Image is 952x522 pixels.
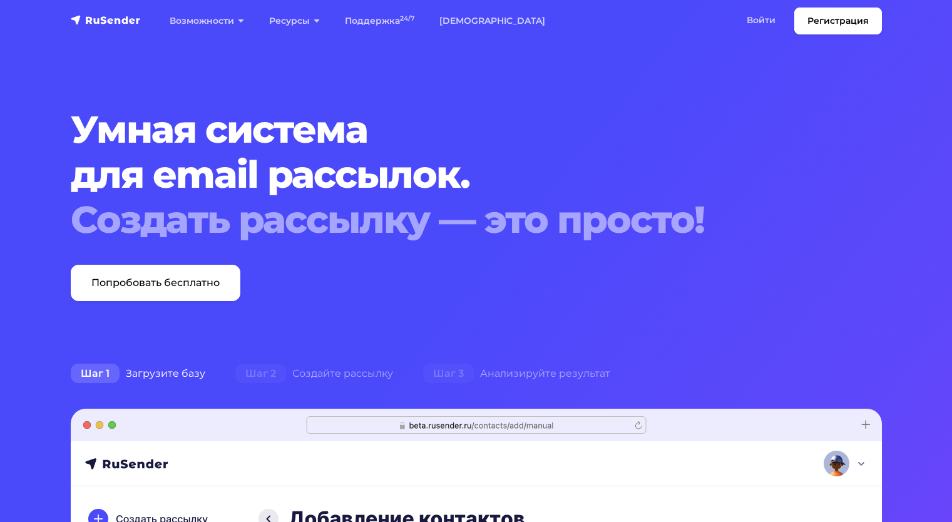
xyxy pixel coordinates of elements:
[235,364,286,384] span: Шаг 2
[400,14,414,23] sup: 24/7
[71,107,813,242] h1: Умная система для email рассылок.
[734,8,788,33] a: Войти
[423,364,474,384] span: Шаг 3
[56,361,220,386] div: Загрузите базу
[71,14,141,26] img: RuSender
[332,8,427,34] a: Поддержка24/7
[408,361,625,386] div: Анализируйте результат
[794,8,882,34] a: Регистрация
[71,197,813,242] div: Создать рассылку — это просто!
[71,364,120,384] span: Шаг 1
[257,8,332,34] a: Ресурсы
[427,8,558,34] a: [DEMOGRAPHIC_DATA]
[71,265,240,301] a: Попробовать бесплатно
[157,8,257,34] a: Возможности
[220,361,408,386] div: Создайте рассылку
